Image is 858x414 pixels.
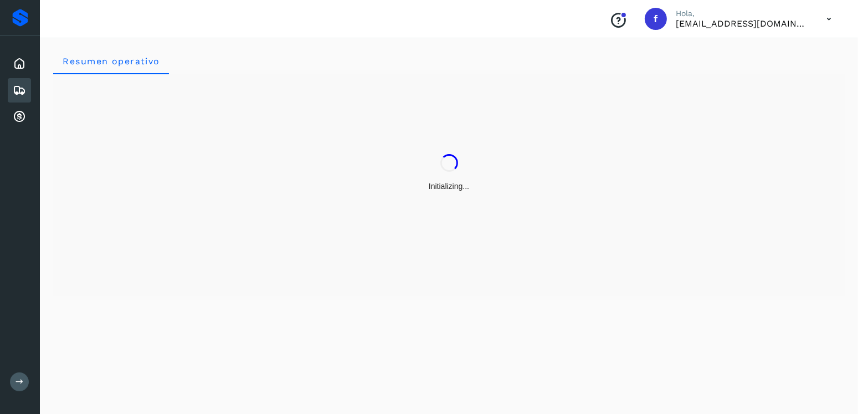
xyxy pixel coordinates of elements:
[676,9,809,18] p: Hola,
[8,78,31,103] div: Embarques
[62,56,160,67] span: Resumen operativo
[676,18,809,29] p: facturacion@protransport.com.mx
[8,52,31,76] div: Inicio
[8,105,31,129] div: Cuentas por cobrar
